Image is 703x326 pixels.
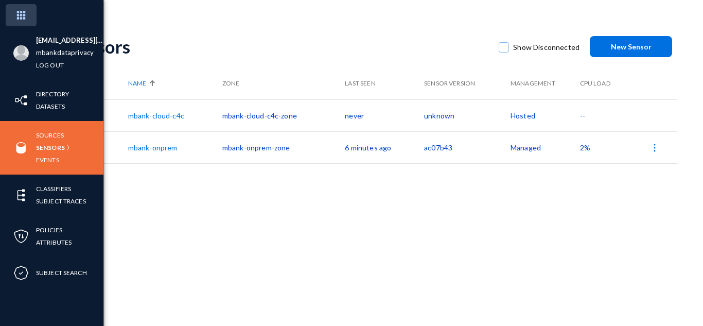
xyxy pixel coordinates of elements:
[36,236,72,248] a: Attributes
[36,88,69,100] a: Directory
[511,67,580,99] th: Management
[36,35,103,47] li: [EMAIL_ADDRESS][PERSON_NAME][DOMAIN_NAME]
[424,99,511,131] td: unknown
[513,40,579,55] span: Show Disconnected
[13,229,29,244] img: icon-policies.svg
[580,67,627,99] th: CPU Load
[222,131,345,163] td: mbank-onprem-zone
[13,140,29,156] img: icon-sources.svg
[36,142,65,153] a: Sensors
[345,99,424,131] td: never
[580,99,627,131] td: --
[345,67,424,99] th: Last Seen
[222,67,345,99] th: Zone
[128,79,217,88] div: Name
[128,143,178,152] a: mbank-onprem
[36,267,87,279] a: Subject Search
[345,131,424,163] td: 6 minutes ago
[649,143,660,153] img: icon-more.svg
[36,154,59,166] a: Events
[511,99,580,131] td: Hosted
[6,4,37,26] img: app launcher
[36,224,62,236] a: Policies
[580,143,590,152] span: 2%
[611,42,652,51] span: New Sensor
[222,99,345,131] td: mbank-cloud-c4c-zone
[511,131,580,163] td: Managed
[36,47,94,59] a: mbankdataprivacy
[36,59,64,71] a: Log out
[13,187,29,203] img: icon-elements.svg
[13,45,29,61] img: blank-profile-picture.png
[590,36,672,57] button: New Sensor
[128,79,146,88] span: Name
[13,265,29,281] img: icon-compliance.svg
[68,36,488,57] div: Sensors
[128,111,184,120] a: mbank-cloud-c4c
[424,131,511,163] td: ac07b43
[424,67,511,99] th: Sensor Version
[36,195,86,207] a: Subject Traces
[36,183,71,195] a: Classifiers
[36,129,64,141] a: Sources
[36,100,65,112] a: Datasets
[13,93,29,108] img: icon-inventory.svg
